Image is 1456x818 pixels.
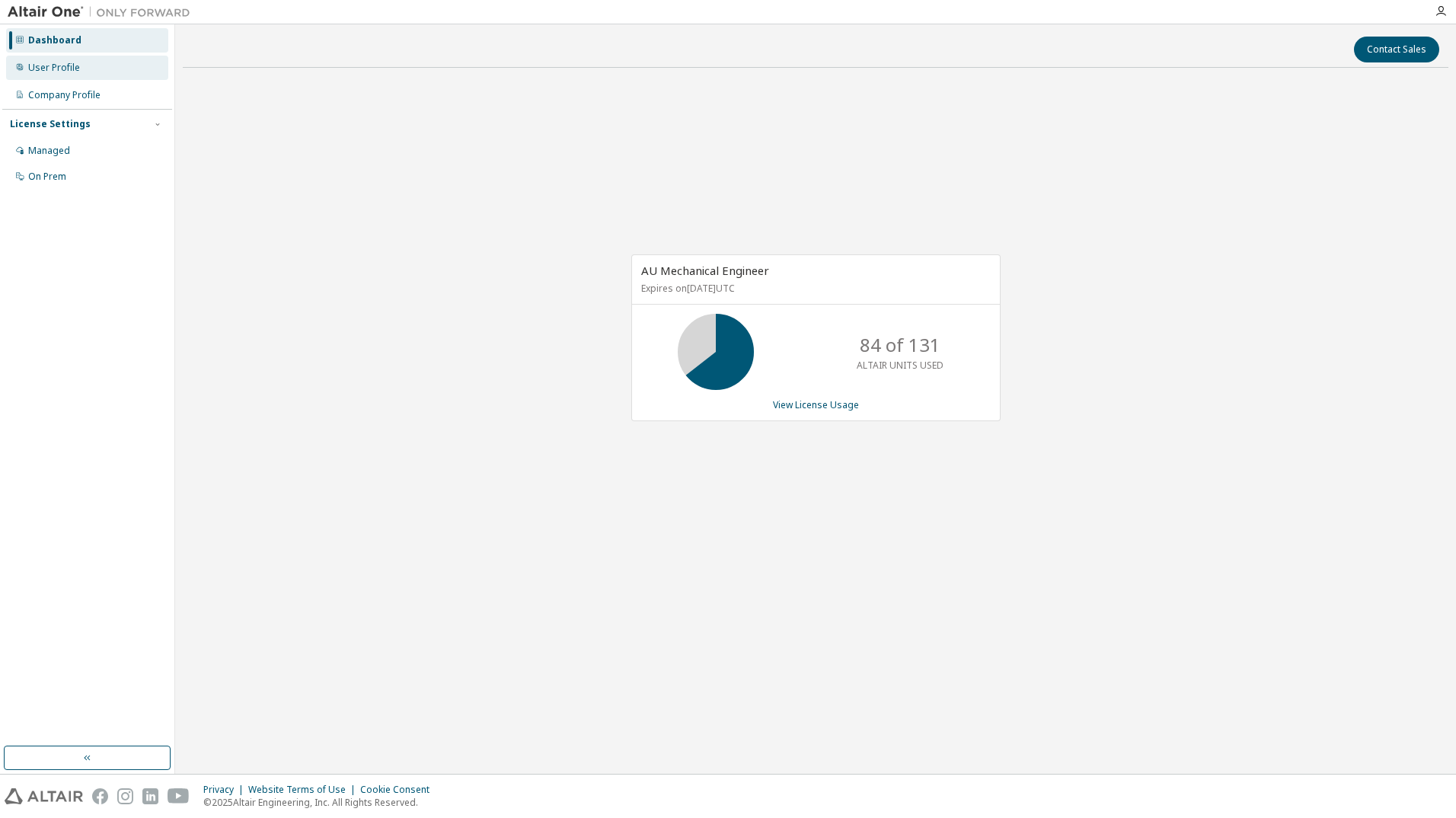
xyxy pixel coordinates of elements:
[28,34,81,46] div: Dashboard
[28,171,66,183] div: On Prem
[28,62,80,74] div: User Profile
[857,359,944,372] p: ALTAIR UNITS USED
[860,332,940,358] p: 84 of 131
[641,282,987,295] p: Expires on [DATE] UTC
[360,784,439,796] div: Cookie Consent
[168,788,190,804] img: youtube.svg
[773,398,859,411] a: View License Usage
[10,118,91,130] div: License Settings
[248,784,360,796] div: Website Terms of Use
[5,788,83,804] img: altair_logo.svg
[28,145,70,157] div: Managed
[28,89,101,101] div: Company Profile
[8,5,198,20] img: Altair One
[203,796,439,809] p: © 2025 Altair Engineering, Inc. All Rights Reserved.
[641,263,769,278] span: AU Mechanical Engineer
[117,788,133,804] img: instagram.svg
[1354,37,1439,62] button: Contact Sales
[142,788,158,804] img: linkedin.svg
[203,784,248,796] div: Privacy
[92,788,108,804] img: facebook.svg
